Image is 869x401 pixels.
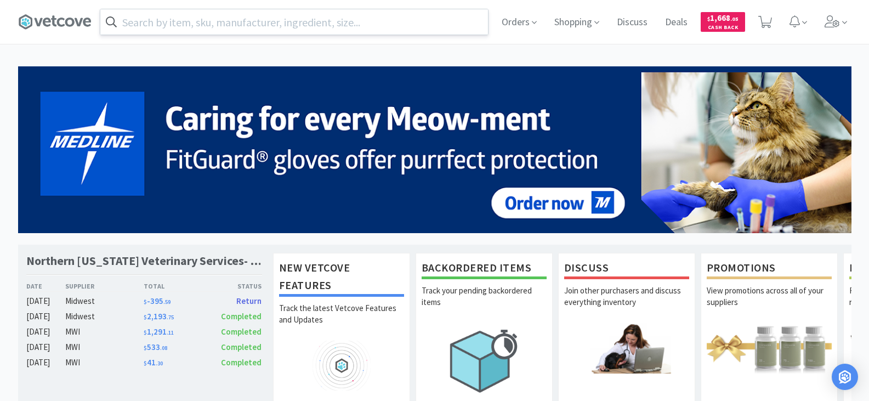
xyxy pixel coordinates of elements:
span: 2,193 [144,311,174,321]
p: Track the latest Vetcove Features and Updates [279,302,404,341]
span: -395 [144,296,171,306]
span: . 08 [160,344,167,352]
span: Return [236,296,262,306]
div: Open Intercom Messenger [832,364,858,390]
img: hero_backorders.png [422,323,547,398]
span: Completed [221,326,262,337]
a: $1,668.05Cash Back [701,7,745,37]
a: [DATE]Midwest$2,193.75Completed [26,310,262,323]
span: 1,291 [144,326,174,337]
p: Join other purchasers and discuss everything inventory [564,285,689,323]
div: Supplier [65,281,144,291]
div: MWI [65,356,144,369]
img: hero_discuss.png [564,323,689,373]
span: . 30 [156,360,163,367]
a: [DATE]Midwest$-395.59Return [26,295,262,308]
span: $ [144,344,147,352]
span: . 05 [730,15,739,22]
h1: New Vetcove Features [279,259,404,297]
span: Cash Back [707,25,739,32]
span: $ [707,15,710,22]
div: Midwest [65,295,144,308]
div: Total [144,281,203,291]
div: Date [26,281,66,291]
div: Status [203,281,262,291]
p: View promotions across all of your suppliers [707,285,832,323]
img: 5b85490d2c9a43ef9873369d65f5cc4c_481.png [18,66,851,233]
a: Deals [661,18,692,27]
a: [DATE]MWI$41.30Completed [26,356,262,369]
a: [DATE]MWI$1,291.11Completed [26,325,262,338]
span: Completed [221,357,262,368]
h1: Backordered Items [422,259,547,279]
img: hero_feature_roadmap.png [279,341,404,391]
a: [DATE]MWI$533.08Completed [26,341,262,354]
span: $ [144,314,147,321]
span: . 75 [167,314,174,321]
div: Midwest [65,310,144,323]
input: Search by item, sku, manufacturer, ingredient, size... [100,9,488,35]
span: Completed [221,311,262,321]
div: [DATE] [26,295,66,308]
h1: Discuss [564,259,689,279]
span: $ [144,329,147,336]
span: Completed [221,342,262,352]
div: [DATE] [26,310,66,323]
span: 1,668 [707,13,739,23]
span: . 11 [167,329,174,336]
h1: Northern [US_STATE] Veterinary Services- [GEOGRAPHIC_DATA] [26,253,262,269]
h1: Promotions [707,259,832,279]
div: [DATE] [26,325,66,338]
div: [DATE] [26,356,66,369]
img: hero_promotions.png [707,323,832,373]
p: Track your pending backordered items [422,285,547,323]
div: MWI [65,325,144,338]
div: [DATE] [26,341,66,354]
div: MWI [65,341,144,354]
a: Discuss [612,18,652,27]
span: 533 [144,342,167,352]
span: . 59 [163,298,171,306]
span: $ [144,298,147,306]
span: 41 [144,357,163,368]
span: $ [144,360,147,367]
